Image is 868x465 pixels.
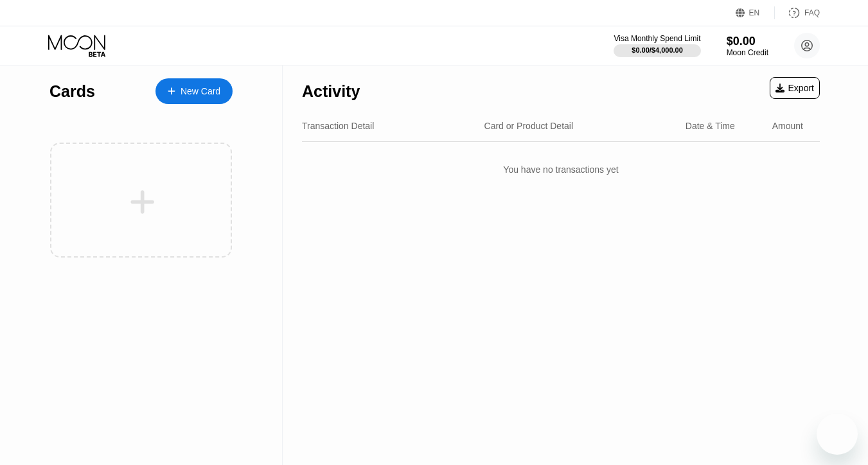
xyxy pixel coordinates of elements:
[484,121,574,131] div: Card or Product Detail
[770,77,820,99] div: Export
[775,83,814,93] div: Export
[632,46,683,54] div: $0.00 / $4,000.00
[727,35,768,48] div: $0.00
[772,121,803,131] div: Amount
[302,82,360,101] div: Activity
[155,78,233,104] div: New Card
[727,48,768,57] div: Moon Credit
[686,121,735,131] div: Date & Time
[775,6,820,19] div: FAQ
[49,82,95,101] div: Cards
[302,152,820,188] div: You have no transactions yet
[749,8,760,17] div: EN
[736,6,775,19] div: EN
[804,8,820,17] div: FAQ
[181,86,220,97] div: New Card
[302,121,374,131] div: Transaction Detail
[817,414,858,455] iframe: Button to launch messaging window
[614,34,700,43] div: Visa Monthly Spend Limit
[614,34,700,57] div: Visa Monthly Spend Limit$0.00/$4,000.00
[727,35,768,57] div: $0.00Moon Credit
